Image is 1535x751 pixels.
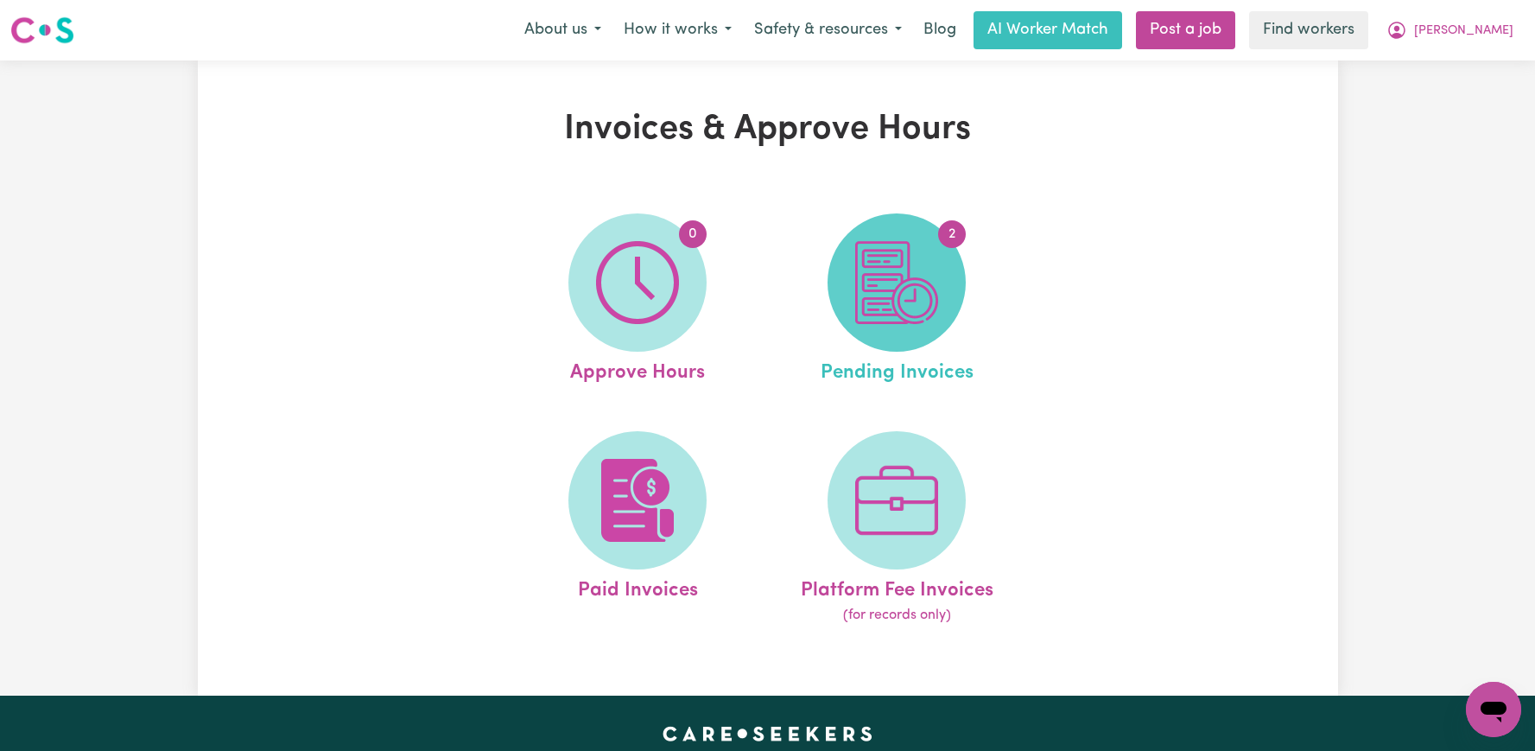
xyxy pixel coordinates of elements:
a: Blog [913,11,967,49]
span: Paid Invoices [578,570,698,606]
button: How it works [612,12,743,48]
button: My Account [1375,12,1525,48]
a: Platform Fee Invoices(for records only) [772,431,1021,627]
a: Paid Invoices [513,431,762,627]
a: Careseekers home page [663,727,872,741]
span: (for records only) [843,605,951,626]
button: About us [513,12,612,48]
span: Approve Hours [570,352,705,388]
img: Careseekers logo [10,15,74,46]
a: Pending Invoices [772,213,1021,388]
span: 0 [679,220,707,248]
a: Post a job [1136,11,1235,49]
a: Find workers [1249,11,1368,49]
iframe: Button to launch messaging window [1466,682,1521,737]
a: AI Worker Match [974,11,1122,49]
span: 2 [938,220,966,248]
button: Safety & resources [743,12,913,48]
a: Approve Hours [513,213,762,388]
span: Platform Fee Invoices [801,570,993,606]
span: Pending Invoices [821,352,974,388]
a: Careseekers logo [10,10,74,50]
h1: Invoices & Approve Hours [398,109,1138,150]
span: [PERSON_NAME] [1414,22,1513,41]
